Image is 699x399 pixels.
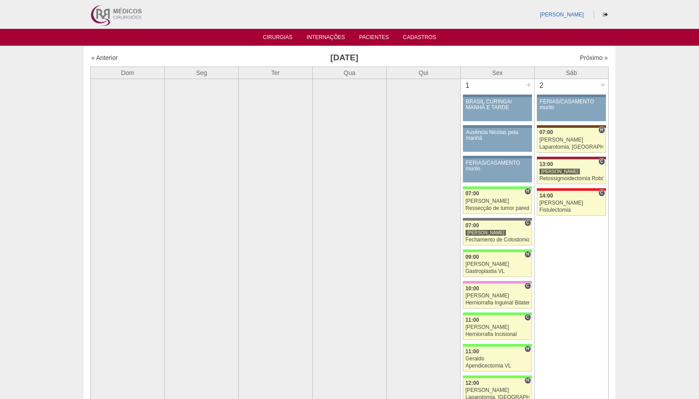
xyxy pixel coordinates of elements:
div: [PERSON_NAME] [466,229,506,236]
a: Cirurgias [263,34,293,43]
div: Key: Brasil [463,249,532,252]
a: H 11:00 Geraldo Apendicectomia VL [463,347,532,371]
span: 11:00 [466,317,479,323]
span: Hospital [524,251,531,258]
div: + [599,79,606,91]
a: Cadastros [403,34,436,43]
div: Key: Aviso [463,125,532,128]
div: 1 [461,79,474,92]
th: Dom [91,67,165,79]
span: Hospital [598,126,605,134]
div: [PERSON_NAME] [466,324,530,330]
span: 14:00 [540,193,553,199]
div: Retossigmoidectomia Robótica [540,176,604,182]
a: H 07:00 [PERSON_NAME] Laparotomia, [GEOGRAPHIC_DATA], Drenagem, Bridas [537,128,606,153]
a: Ausência Nicolas pela manhã [463,128,532,152]
th: Seg [165,67,239,79]
div: Key: Santa Joana [537,125,606,128]
th: Sáb [535,67,609,79]
span: 12:00 [466,380,479,386]
span: Hospital [524,377,531,384]
span: Consultório [524,219,531,226]
div: [PERSON_NAME] [466,198,530,204]
span: Consultório [524,314,531,321]
span: Consultório [598,158,605,165]
div: Herniorrafia Incisional [466,332,530,337]
div: Key: Albert Einstein [463,281,532,284]
div: Fechamento de Colostomia ou Enterostomia [466,237,530,243]
div: + [525,79,532,91]
div: Ausência Nicolas pela manhã [466,130,529,141]
div: [PERSON_NAME] [466,387,530,393]
a: C 11:00 [PERSON_NAME] Herniorrafia Incisional [463,315,532,340]
a: C 10:00 [PERSON_NAME] Herniorrafia Inguinal Bilateral [463,284,532,308]
div: Key: Brasil [463,375,532,378]
div: Key: Assunção [537,188,606,191]
div: Laparotomia, [GEOGRAPHIC_DATA], Drenagem, Bridas [540,144,604,150]
i: Sair [603,12,608,17]
a: BRASIL CURINGA/ MANHÃ E TARDE [463,97,532,121]
div: [PERSON_NAME] [466,293,530,299]
span: Consultório [598,190,605,197]
div: [PERSON_NAME] [540,168,580,175]
div: FÉRIAS/CASAMENTO murilo [466,160,529,172]
div: Geraldo [466,356,530,362]
a: Internações [307,34,345,43]
div: Key: Aviso [463,156,532,158]
div: 2 [535,79,548,92]
span: Consultório [524,282,531,289]
a: H 09:00 [PERSON_NAME] Gastroplastia VL [463,252,532,277]
div: Key: Brasil [463,186,532,189]
div: Gastroplastia VL [466,269,530,274]
div: FÉRIAS/CASAMENTO murilo [540,99,603,111]
span: 07:00 [466,222,479,229]
div: [PERSON_NAME] [466,261,530,267]
div: Key: Aviso [463,95,532,97]
span: 13:00 [540,161,553,167]
h3: [DATE] [215,51,474,64]
div: Ressecção de tumor parede abdominal pélvica [466,205,530,211]
a: FÉRIAS/CASAMENTO murilo [463,158,532,182]
th: Qui [387,67,461,79]
a: C 07:00 [PERSON_NAME] Fechamento de Colostomia ou Enterostomia [463,221,532,245]
div: Key: Brasil [463,344,532,347]
a: C 13:00 [PERSON_NAME] Retossigmoidectomia Robótica [537,159,606,184]
a: FÉRIAS/CASAMENTO murilo [537,97,606,121]
span: Hospital [524,345,531,352]
th: Ter [239,67,313,79]
div: Key: Aviso [537,95,606,97]
span: 07:00 [466,190,479,197]
a: Pacientes [359,34,389,43]
div: BRASIL CURINGA/ MANHÃ E TARDE [466,99,529,111]
a: C 14:00 [PERSON_NAME] Fistulectomia [537,191,606,216]
div: [PERSON_NAME] [540,137,604,143]
span: 10:00 [466,285,479,292]
div: Apendicectomia VL [466,363,530,369]
div: [PERSON_NAME] [540,200,604,206]
a: H 07:00 [PERSON_NAME] Ressecção de tumor parede abdominal pélvica [463,189,532,214]
a: Próximo » [580,54,608,61]
span: 11:00 [466,348,479,355]
div: Key: Brasil [463,312,532,315]
span: Hospital [524,188,531,195]
a: [PERSON_NAME] [540,12,584,18]
div: Herniorrafia Inguinal Bilateral [466,300,530,306]
span: 07:00 [540,129,553,135]
div: Key: Sírio Libanês [537,157,606,159]
div: Fistulectomia [540,207,604,213]
th: Qua [313,67,387,79]
div: Key: Santa Catarina [463,218,532,221]
span: 09:00 [466,254,479,260]
th: Sex [461,67,535,79]
a: « Anterior [91,54,118,61]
